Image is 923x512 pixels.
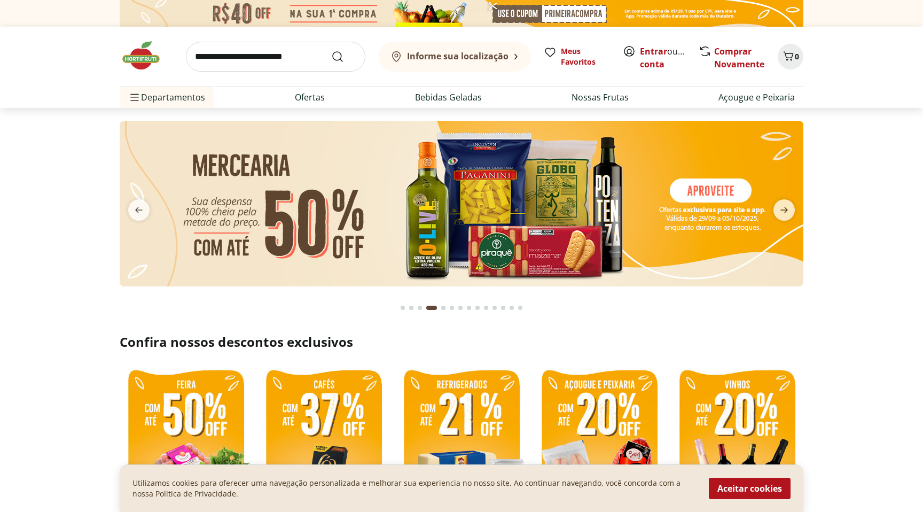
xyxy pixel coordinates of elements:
button: Submit Search [331,50,357,63]
button: Go to page 11 from fs-carousel [490,295,499,321]
input: search [186,42,365,72]
button: Go to page 6 from fs-carousel [448,295,456,321]
button: previous [120,199,158,221]
a: Entrar [640,45,667,57]
a: Bebidas Geladas [415,91,482,104]
span: Departamentos [128,84,205,110]
a: Meus Favoritos [544,46,610,67]
img: Hortifruti [120,40,173,72]
h2: Confira nossos descontos exclusivos [120,333,803,351]
a: Criar conta [640,45,699,70]
button: Go to page 3 from fs-carousel [416,295,424,321]
button: Menu [128,84,141,110]
p: Utilizamos cookies para oferecer uma navegação personalizada e melhorar sua experiencia no nosso ... [132,478,696,499]
button: Current page from fs-carousel [424,295,439,321]
button: next [765,199,803,221]
button: Go to page 2 from fs-carousel [407,295,416,321]
button: Go to page 1 from fs-carousel [398,295,407,321]
a: Comprar Novamente [714,45,764,70]
button: Aceitar cookies [709,478,791,499]
a: Ofertas [295,91,325,104]
button: Go to page 5 from fs-carousel [439,295,448,321]
b: Informe sua localização [407,50,509,62]
a: Nossas Frutas [572,91,629,104]
button: Go to page 12 from fs-carousel [499,295,507,321]
button: Carrinho [778,44,803,69]
button: Informe sua localização [378,42,531,72]
button: Go to page 14 from fs-carousel [516,295,525,321]
button: Go to page 7 from fs-carousel [456,295,465,321]
span: Meus Favoritos [561,46,610,67]
button: Go to page 9 from fs-carousel [473,295,482,321]
button: Go to page 10 from fs-carousel [482,295,490,321]
span: 0 [795,51,799,61]
span: ou [640,45,687,71]
button: Go to page 13 from fs-carousel [507,295,516,321]
img: mercearia [120,121,803,286]
a: Açougue e Peixaria [718,91,795,104]
button: Go to page 8 from fs-carousel [465,295,473,321]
